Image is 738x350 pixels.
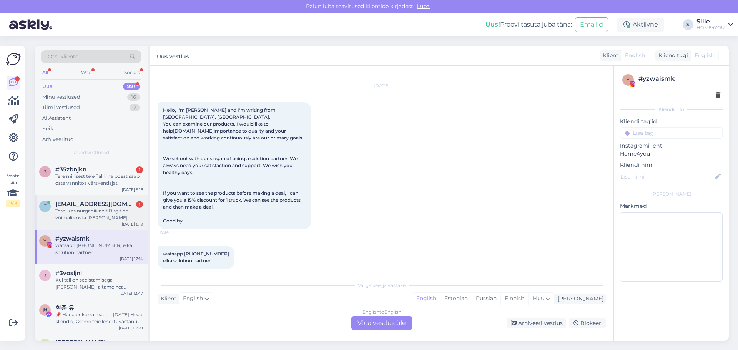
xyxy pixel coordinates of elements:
div: Tiimi vestlused [42,104,80,111]
p: Märkmed [620,202,723,210]
div: English [412,293,440,304]
div: Finnish [500,293,528,304]
p: Home4you [620,150,723,158]
div: Kõik [42,125,53,133]
span: #yzwaismk [55,235,90,242]
input: Lisa nimi [620,173,714,181]
div: Aktiivne [617,18,664,32]
span: English [695,51,715,60]
div: 1 [136,201,143,208]
div: [DATE] 8:19 [122,221,143,227]
div: [PERSON_NAME] [555,295,603,303]
div: [DATE] 17:14 [120,256,143,262]
span: Halja Kivi [55,339,106,346]
span: t [44,203,47,209]
span: English [625,51,645,60]
span: 17:14 [160,229,189,235]
span: Muu [532,295,544,302]
div: Kliendi info [620,106,723,113]
div: watsapp [PHONE_NUMBER] elka solutıon partner [55,242,143,256]
label: Uus vestlus [157,50,189,61]
p: Kliendi nimi [620,161,723,169]
div: Proovi tasuta juba täna: [485,20,572,29]
span: Otsi kliente [48,53,78,61]
span: 현준 유 [55,304,74,311]
div: [DATE] 12:47 [119,290,143,296]
div: Socials [123,68,141,78]
span: taisi.undrus@gmail.com [55,201,135,207]
b: Uus! [485,21,500,28]
div: # yzwaismk [638,74,720,83]
div: Valige keel ja vastake [158,282,606,289]
div: English to English [362,309,401,315]
div: Klient [600,51,618,60]
p: Instagrami leht [620,142,723,150]
div: Klient [158,295,176,303]
div: Arhiveeri vestlus [507,318,566,328]
div: [DATE] 9:16 [122,187,143,192]
img: Askly Logo [6,52,21,66]
div: Tere millisest teie Tallinna poest saab osta vannitoa värskendajat [55,173,143,187]
div: Võta vestlus üle [351,316,412,330]
span: Uued vestlused [73,149,109,156]
div: S [683,19,693,30]
div: [DATE] 15:00 [119,325,143,331]
div: 16 [127,93,140,101]
span: 현 [43,307,47,313]
span: watsapp [PHONE_NUMBER] elka solutıon partner [163,251,229,264]
div: 1 [136,166,143,173]
a: SilleHOME4YOU [696,18,733,31]
div: Web [80,68,93,78]
div: Sille [696,18,725,25]
div: Klienditugi [655,51,688,60]
div: Kui teil on sedistamisega [PERSON_NAME], aitame hea meelega. Siin saate broneerida aja kõneks: [U... [55,277,143,290]
span: Hello, I'm [PERSON_NAME] and I'm writing from [GEOGRAPHIC_DATA], [GEOGRAPHIC_DATA]. You can exami... [163,107,303,224]
span: y [627,77,630,83]
span: English [183,294,203,303]
p: Kliendi tag'id [620,118,723,126]
div: All [41,68,50,78]
button: Emailid [575,17,608,32]
input: Lisa tag [620,127,723,139]
div: Tere. Kas nurgadiivanit Birgit on võimalik osta [PERSON_NAME] [PERSON_NAME] Tartu [PERSON_NAME]? [55,207,143,221]
div: 📌 Hädaolukorra teade – [DATE] Head kliendid, Oleme teie lehel tuvastanud sisu, mis [PERSON_NAME] ... [55,311,143,325]
div: Uus [42,83,52,90]
div: Estonian [440,293,472,304]
div: Russian [472,293,500,304]
span: 3 [44,272,47,278]
div: [DATE] [158,82,606,89]
div: [PERSON_NAME] [620,191,723,197]
div: Arhiveeritud [42,136,74,143]
div: 2 [130,104,140,111]
span: 17:14 [160,269,189,275]
span: 3 [44,169,47,174]
span: #3vosljnl [55,270,82,277]
div: AI Assistent [42,114,71,122]
div: HOME4YOU [696,25,725,31]
a: [DOMAIN_NAME] [173,128,214,134]
div: Blokeeri [569,318,606,328]
div: Vaata siia [6,173,20,207]
span: #35zbnjkn [55,166,86,173]
span: y [43,238,47,244]
div: Minu vestlused [42,93,80,101]
div: 2 / 3 [6,200,20,207]
span: Luba [414,3,432,10]
div: 99+ [123,83,140,90]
